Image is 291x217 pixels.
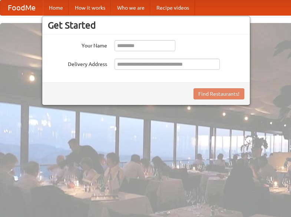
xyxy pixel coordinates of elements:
[48,20,244,31] h3: Get Started
[43,0,69,15] a: Home
[48,40,107,49] label: Your Name
[0,0,43,15] a: FoodMe
[69,0,111,15] a: How it works
[48,59,107,68] label: Delivery Address
[194,88,244,99] button: Find Restaurants!
[111,0,151,15] a: Who we are
[151,0,195,15] a: Recipe videos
